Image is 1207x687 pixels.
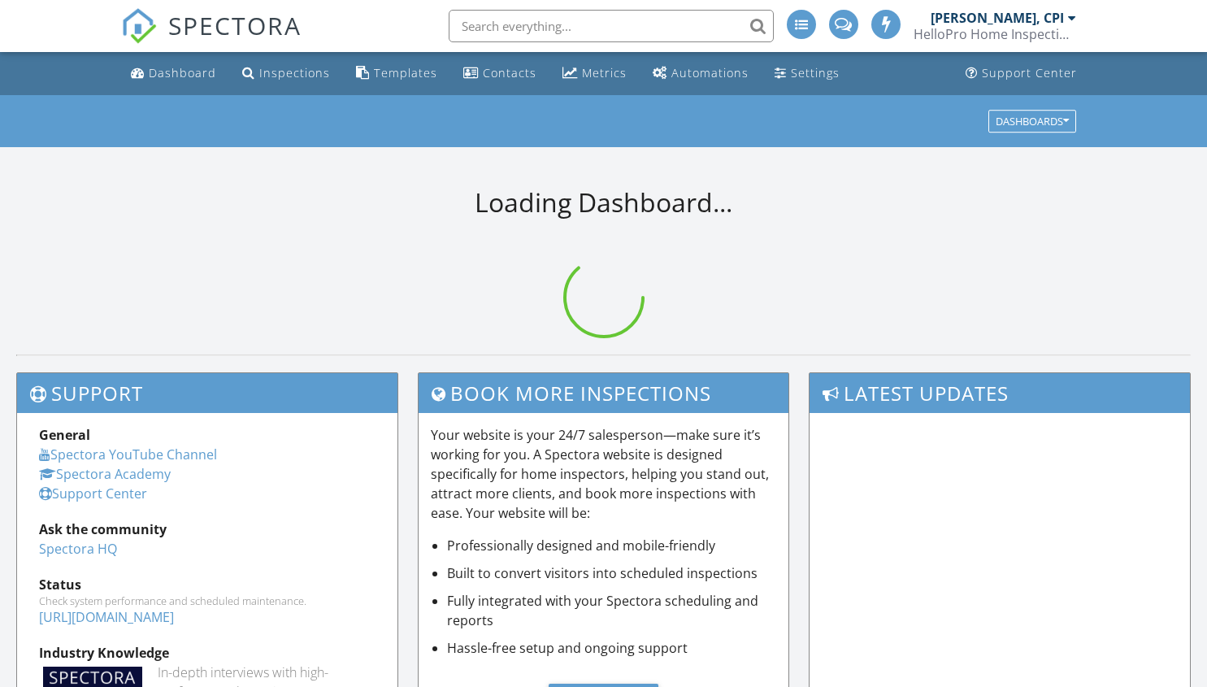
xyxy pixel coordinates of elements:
[646,59,755,89] a: Automations (Advanced)
[39,594,376,607] div: Check system performance and scheduled maintenance.
[149,65,216,80] div: Dashboard
[914,26,1076,42] div: HelloPro Home Inspections LLC
[39,540,117,558] a: Spectora HQ
[39,426,90,444] strong: General
[671,65,749,80] div: Automations
[982,65,1077,80] div: Support Center
[168,8,302,42] span: SPECTORA
[431,425,777,523] p: Your website is your 24/7 salesperson—make sure it’s working for you. A Spectora website is desig...
[959,59,1083,89] a: Support Center
[447,591,777,630] li: Fully integrated with your Spectora scheduling and reports
[350,59,444,89] a: Templates
[447,638,777,658] li: Hassle-free setup and ongoing support
[582,65,627,80] div: Metrics
[810,373,1190,413] h3: Latest Updates
[988,110,1076,133] button: Dashboards
[457,59,543,89] a: Contacts
[259,65,330,80] div: Inspections
[419,373,789,413] h3: Book More Inspections
[17,373,397,413] h3: Support
[374,65,437,80] div: Templates
[39,465,171,483] a: Spectora Academy
[39,608,174,626] a: [URL][DOMAIN_NAME]
[39,520,376,539] div: Ask the community
[931,10,1064,26] div: [PERSON_NAME], CPI
[449,10,774,42] input: Search everything...
[39,446,217,463] a: Spectora YouTube Channel
[791,65,840,80] div: Settings
[121,22,302,56] a: SPECTORA
[768,59,846,89] a: Settings
[236,59,336,89] a: Inspections
[39,485,147,502] a: Support Center
[996,115,1069,127] div: Dashboards
[447,563,777,583] li: Built to convert visitors into scheduled inspections
[556,59,633,89] a: Metrics
[39,575,376,594] div: Status
[483,65,536,80] div: Contacts
[124,59,223,89] a: Dashboard
[39,643,376,663] div: Industry Knowledge
[121,8,157,44] img: The Best Home Inspection Software - Spectora
[447,536,777,555] li: Professionally designed and mobile-friendly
